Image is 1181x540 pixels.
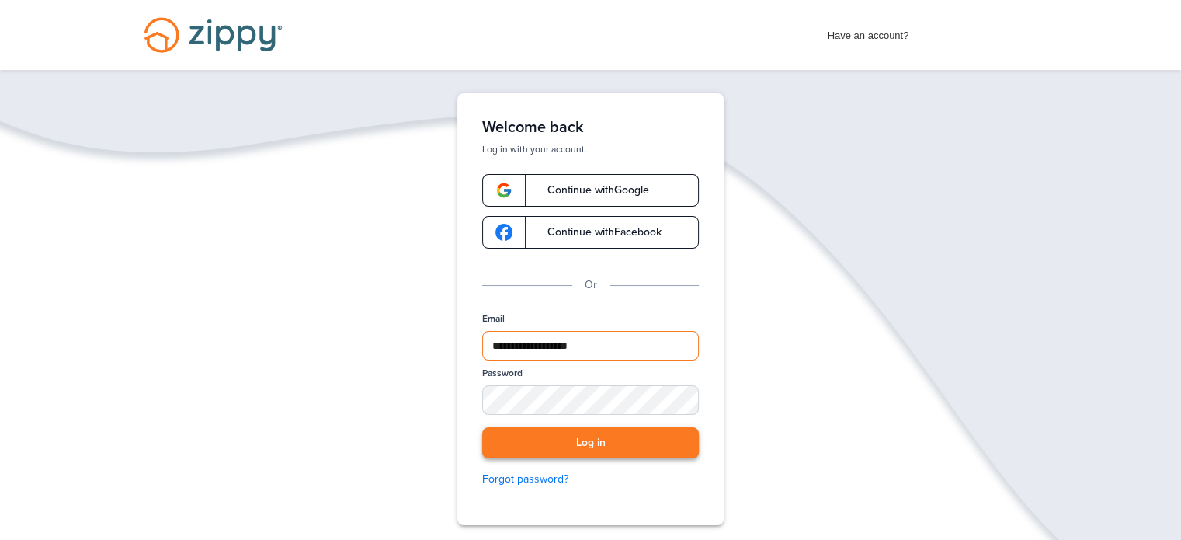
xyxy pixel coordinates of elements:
p: Or [585,277,597,294]
span: Continue with Google [532,185,649,196]
button: Log in [482,427,699,459]
input: Email [482,331,699,361]
span: Have an account? [828,19,909,44]
label: Email [482,312,505,326]
label: Password [482,367,523,380]
img: google-logo [495,182,512,199]
input: Password [482,385,699,415]
a: Forgot password? [482,471,699,488]
span: Continue with Facebook [532,227,662,238]
a: google-logoContinue withFacebook [482,216,699,249]
p: Log in with your account. [482,143,699,155]
h1: Welcome back [482,118,699,137]
a: google-logoContinue withGoogle [482,174,699,207]
img: google-logo [495,224,512,241]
